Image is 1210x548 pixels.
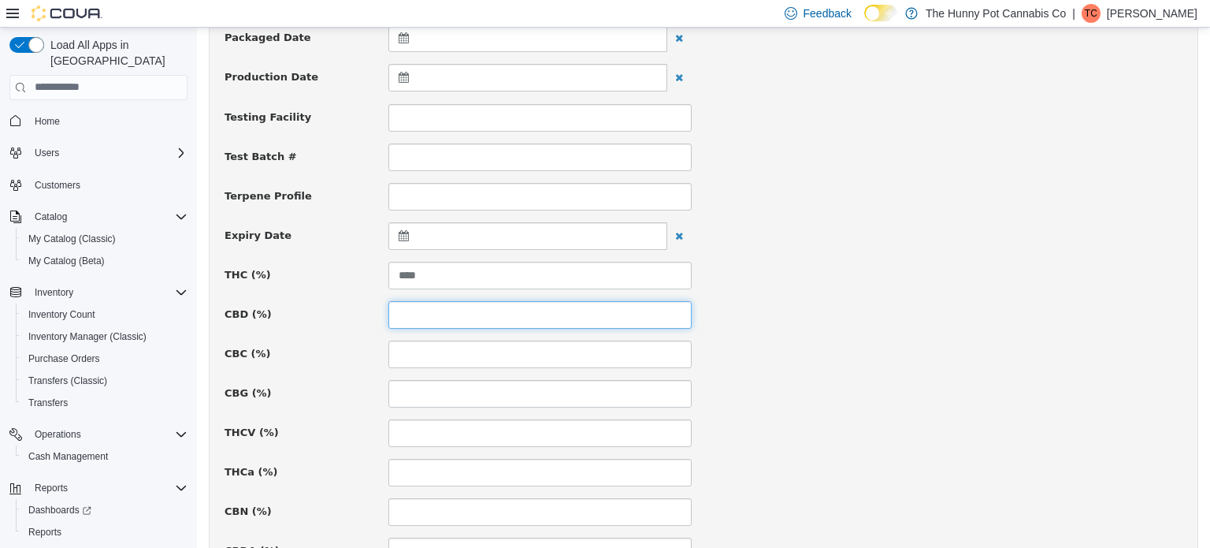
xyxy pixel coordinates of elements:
[28,504,91,516] span: Dashboards
[22,349,187,368] span: Purchase Orders
[28,352,100,365] span: Purchase Orders
[28,450,108,463] span: Cash Management
[16,370,194,392] button: Transfers (Classic)
[28,478,75,490] span: CBN (%)
[16,392,194,414] button: Transfers
[3,206,194,228] button: Catalog
[28,162,115,174] span: Terpene Profile
[22,371,113,390] a: Transfers (Classic)
[22,252,187,270] span: My Catalog (Beta)
[28,207,187,226] span: Catalog
[3,142,194,164] button: Users
[864,5,897,21] input: Dark Mode
[35,482,68,494] span: Reports
[16,521,194,543] button: Reports
[28,255,105,267] span: My Catalog (Beta)
[28,479,74,498] button: Reports
[28,479,187,498] span: Reports
[22,501,98,520] a: Dashboards
[28,207,73,226] button: Catalog
[28,526,61,539] span: Reports
[22,393,74,412] a: Transfers
[3,423,194,445] button: Operations
[22,393,187,412] span: Transfers
[16,304,194,326] button: Inventory Count
[28,202,95,214] span: Expiry Date
[22,327,153,346] a: Inventory Manager (Classic)
[28,281,75,293] span: CBD (%)
[804,6,852,21] span: Feedback
[22,447,114,466] a: Cash Management
[3,281,194,304] button: Inventory
[22,229,187,248] span: My Catalog (Classic)
[28,283,187,302] span: Inventory
[22,523,187,542] span: Reports
[16,445,194,468] button: Cash Management
[16,228,194,250] button: My Catalog (Classic)
[28,111,187,131] span: Home
[35,115,60,128] span: Home
[28,233,116,245] span: My Catalog (Classic)
[22,371,187,390] span: Transfers (Classic)
[28,425,87,444] button: Operations
[28,123,100,135] span: Test Batch #
[35,179,80,192] span: Customers
[35,286,73,299] span: Inventory
[1085,4,1097,23] span: TC
[22,252,111,270] a: My Catalog (Beta)
[28,308,95,321] span: Inventory Count
[28,375,107,387] span: Transfers (Classic)
[28,241,74,253] span: THC (%)
[3,110,194,132] button: Home
[22,501,187,520] span: Dashboards
[28,43,121,55] span: Production Date
[28,175,187,195] span: Customers
[1082,4,1101,23] div: Tabatha Cruickshank
[28,438,81,450] span: THCa (%)
[22,523,68,542] a: Reports
[28,397,68,409] span: Transfers
[28,4,114,16] span: Packaged Date
[16,348,194,370] button: Purchase Orders
[22,305,102,324] a: Inventory Count
[22,447,187,466] span: Cash Management
[1107,4,1197,23] p: [PERSON_NAME]
[864,21,865,22] span: Dark Mode
[28,425,187,444] span: Operations
[3,173,194,196] button: Customers
[28,330,147,343] span: Inventory Manager (Classic)
[28,84,114,95] span: Testing Facility
[16,499,194,521] a: Dashboards
[22,327,187,346] span: Inventory Manager (Classic)
[35,147,59,159] span: Users
[28,144,65,162] button: Users
[28,144,187,162] span: Users
[16,326,194,348] button: Inventory Manager (Classic)
[28,112,66,131] a: Home
[28,360,75,371] span: CBG (%)
[16,250,194,272] button: My Catalog (Beta)
[28,176,87,195] a: Customers
[28,320,73,332] span: CBC (%)
[22,349,106,368] a: Purchase Orders
[3,477,194,499] button: Reports
[28,399,82,411] span: THCV (%)
[35,211,67,223] span: Catalog
[44,37,187,69] span: Load All Apps in [GEOGRAPHIC_DATA]
[28,283,80,302] button: Inventory
[22,229,122,248] a: My Catalog (Classic)
[32,6,102,21] img: Cova
[1072,4,1075,23] p: |
[28,517,83,529] span: CBDA (%)
[22,305,187,324] span: Inventory Count
[35,428,81,441] span: Operations
[926,4,1066,23] p: The Hunny Pot Cannabis Co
